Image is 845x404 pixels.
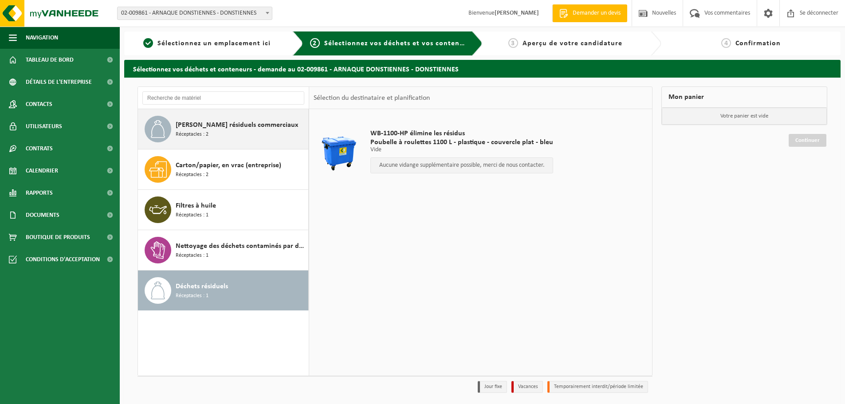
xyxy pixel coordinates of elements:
font: Vacances [518,384,538,389]
font: Sélectionnez vos déchets et conteneurs - demande au 02-009861 - ARNAQUE DONSTIENNES - DONSTIENNES [133,66,459,73]
font: Sélection du destinataire et planification [314,94,430,102]
button: [PERSON_NAME] résiduels commerciaux Réceptacles : 2 [138,109,309,149]
font: Bienvenue [468,10,495,16]
font: Demander un devis [573,10,621,16]
font: Confirmation [735,40,781,47]
font: 1 [146,40,150,47]
font: Nouvelles [652,10,676,16]
font: Jour fixe [484,384,502,389]
font: WB-1100-HP élimine les résidus [370,130,465,137]
font: 4 [724,40,728,47]
font: Poubelle à roulettes 1100 L - plastique - couvercle plat - bleu [370,139,553,146]
a: Demander un devis [552,4,627,22]
font: Vide [370,146,381,153]
font: Temporairement interdit/période limitée [554,384,643,389]
font: Conditions d'acceptation [26,256,100,263]
font: Tableau de bord [26,57,74,63]
font: Votre panier est vide [720,113,768,119]
font: [PERSON_NAME] résiduels commerciaux [176,122,298,129]
input: Recherche de matériel [142,91,304,105]
font: Réceptacles : 2 [176,132,208,137]
font: Continuer [795,137,820,143]
font: Se déconnecter [800,10,838,16]
font: 2 [313,40,317,47]
a: 1Sélectionnez un emplacement ici [129,38,286,49]
font: Boutique de produits [26,234,90,241]
font: Calendrier [26,168,58,174]
font: Utilisateurs [26,123,62,130]
span: 02-009861 - ARNAQUE DONSTIENNES - DONSTIENNES [117,7,272,20]
font: Carton/papier, en vrac (entreprise) [176,162,281,169]
font: 02-009861 - ARNAQUE DONSTIENNES - DONSTIENNES [121,10,256,16]
font: Déchets résiduels [176,283,228,290]
font: Réceptacles : 1 [176,212,208,218]
font: Détails de l'entreprise [26,79,92,86]
font: Documents [26,212,59,219]
font: Sélectionnez vos déchets et vos conteneurs [324,40,474,47]
font: [PERSON_NAME] [495,10,539,16]
font: Vos commentaires [704,10,750,16]
font: Réceptacles : 1 [176,293,208,298]
font: Rapports [26,190,53,196]
font: Sélectionnez un emplacement ici [157,40,271,47]
font: Mon panier [668,94,704,101]
span: 02-009861 - ARNAQUE DONSTIENNES - DONSTIENNES [118,7,272,20]
font: Réceptacles : 1 [176,253,208,258]
font: Contrats [26,145,53,152]
button: Filtres à huile Réceptacles : 1 [138,190,309,230]
font: Aucune vidange supplémentaire possible, merci de nous contacter. [379,162,545,169]
a: Continuer [789,134,826,147]
font: Nettoyage des déchets contaminés par du pétrole [176,243,327,250]
button: Carton/papier, en vrac (entreprise) Réceptacles : 2 [138,149,309,190]
font: Navigation [26,35,58,41]
button: Déchets résiduels Réceptacles : 1 [138,271,309,310]
font: 3 [511,40,515,47]
font: Réceptacles : 2 [176,172,208,177]
font: Filtres à huile [176,202,216,209]
font: Contacts [26,101,52,108]
button: Nettoyage des déchets contaminés par du pétrole Réceptacles : 1 [138,230,309,271]
font: Aperçu de votre candidature [523,40,622,47]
